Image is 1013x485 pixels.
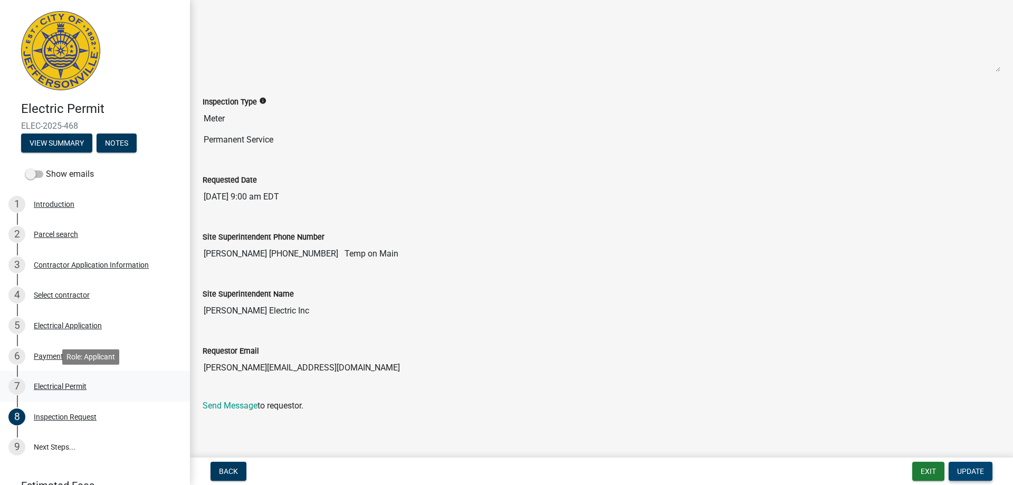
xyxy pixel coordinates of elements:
[34,201,74,208] div: Introduction
[21,11,100,90] img: City of Jeffersonville, Indiana
[25,168,94,180] label: Show emails
[62,349,119,365] div: Role: Applicant
[219,467,238,476] span: Back
[34,231,78,238] div: Parcel search
[203,234,324,241] label: Site Superintendent Phone Number
[34,322,102,329] div: Electrical Application
[203,348,259,355] label: Requestor Email
[203,99,257,106] label: Inspection Type
[21,139,92,148] wm-modal-confirm: Summary
[8,378,25,395] div: 7
[8,317,25,334] div: 5
[21,134,92,153] button: View Summary
[8,439,25,455] div: 9
[8,196,25,213] div: 1
[34,353,63,360] div: Payment
[34,261,149,269] div: Contractor Application Information
[34,291,90,299] div: Select contractor
[34,413,97,421] div: Inspection Request
[21,101,181,117] h4: Electric Permit
[211,462,246,481] button: Back
[203,291,294,298] label: Site Superintendent Name
[203,177,257,184] label: Requested Date
[912,462,944,481] button: Exit
[8,226,25,243] div: 2
[949,462,992,481] button: Update
[203,401,257,411] a: Send Message
[34,383,87,390] div: Electrical Permit
[8,408,25,425] div: 8
[259,97,266,104] i: info
[957,467,984,476] span: Update
[21,121,169,131] span: ELEC-2025-468
[8,287,25,303] div: 4
[8,348,25,365] div: 6
[97,134,137,153] button: Notes
[8,256,25,273] div: 3
[97,139,137,148] wm-modal-confirm: Notes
